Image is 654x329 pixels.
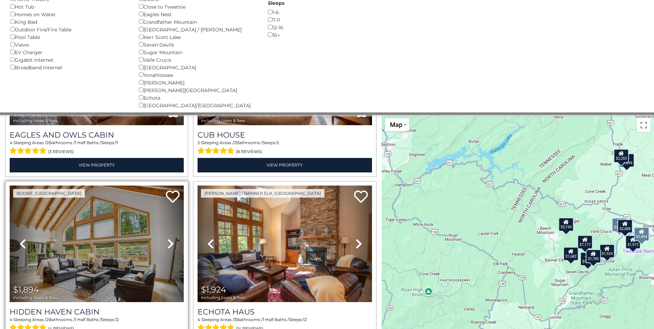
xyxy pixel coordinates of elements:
[234,140,236,145] span: 2
[390,121,402,128] span: Map
[139,3,257,10] div: Close to Tweetsie
[139,94,257,101] div: Echota
[580,252,595,266] div: $3,098
[198,158,372,172] a: View Property
[198,317,200,322] span: 4
[268,8,386,16] div: 1-6
[10,18,129,26] div: King Bed
[385,118,409,131] button: Change map style
[46,317,49,322] span: 2
[268,23,386,31] div: 12-16
[198,186,372,302] img: thumbnail_163274739.jpeg
[600,244,615,258] div: $1,924
[10,41,129,48] div: Views
[234,317,237,322] span: 3
[10,140,12,145] span: 4
[13,108,41,118] span: $2,088
[10,307,184,317] a: Hidden Haven Cabin
[201,295,245,300] span: including taxes & fees
[139,79,257,86] div: [PERSON_NAME]
[139,71,257,79] div: Yonahlossee
[10,130,184,140] a: Eagles and Owls Cabin
[614,149,629,163] div: $2,253
[198,307,372,317] a: Echota Haus
[139,10,257,18] div: Eagles Nest
[268,31,386,39] div: 16+
[75,317,101,322] span: 1 Half Baths /
[236,147,262,156] span: (8 reviews)
[13,118,57,123] span: including taxes & fees
[139,18,257,26] div: Grandfather Mountain
[13,285,39,295] span: $1,894
[75,140,101,145] span: 1 Half Baths /
[625,235,641,249] div: $1,972
[10,317,12,322] span: 4
[139,86,257,94] div: [PERSON_NAME][GEOGRAPHIC_DATA]
[198,140,200,145] span: 2
[303,317,307,322] span: 12
[10,140,184,156] div: Sleeping Areas / Bathrooms / Sleeps:
[10,26,129,33] div: Outdoor Fire/Fire Table
[578,236,593,250] div: $1,575
[612,218,627,232] div: $2,769
[634,227,649,241] div: $1,894
[201,285,226,295] span: $1,924
[201,189,324,198] a: [PERSON_NAME] / Banner Elk, [GEOGRAPHIC_DATA]
[10,48,129,56] div: EV Charger
[354,190,368,205] a: Add to favorites
[619,153,634,167] div: $1,894
[139,56,257,63] div: Valle Crucis
[198,140,372,156] div: Sleeping Areas / Bathrooms / Sleeps:
[139,41,257,48] div: Seven Devils
[577,235,593,249] div: $7,177
[268,16,386,23] div: 7-11
[115,317,119,322] span: 12
[46,140,49,145] span: 2
[10,158,184,172] a: View Property
[201,118,245,123] span: including taxes & fees
[13,295,57,300] span: including taxes & fees
[276,140,279,145] span: 5
[139,33,257,41] div: Kerr Scott Lake
[10,56,129,63] div: Gigabit Internet
[166,190,180,205] a: Add to favorites
[586,249,601,263] div: $1,785
[139,48,257,56] div: Sugar Mountain
[637,118,651,132] button: Toggle fullscreen view
[617,219,633,233] div: $2,088
[10,63,129,71] div: Broadband Internet
[263,317,289,322] span: 1 Half Baths /
[198,130,372,140] a: Cub House
[10,186,184,302] img: thumbnail_166665678.jpeg
[115,140,118,145] span: 11
[48,147,74,156] span: (3 reviews)
[10,33,129,41] div: Pool Table
[139,63,257,71] div: [GEOGRAPHIC_DATA]
[10,10,129,18] div: Homes on Water
[563,247,578,261] div: $1,682
[139,26,257,33] div: [GEOGRAPHIC_DATA] / [PERSON_NAME]
[559,218,574,231] div: $3,190
[201,108,225,118] span: $1,575
[13,189,85,198] a: Boone, [GEOGRAPHIC_DATA]
[10,3,129,10] div: Hot Tub
[139,101,257,109] div: [GEOGRAPHIC_DATA]/[GEOGRAPHIC_DATA]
